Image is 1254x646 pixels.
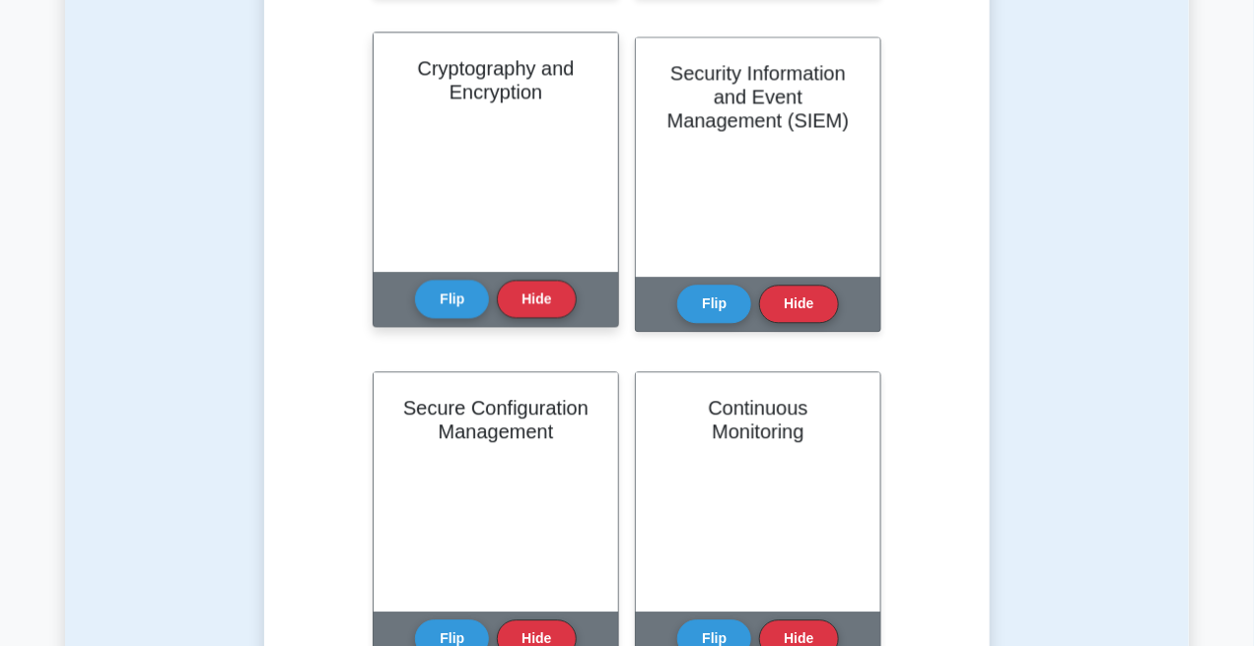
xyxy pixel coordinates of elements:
h2: Cryptography and Encryption [397,56,594,103]
button: Hide [759,285,838,323]
h2: Secure Configuration Management [397,396,594,443]
h2: Continuous Monitoring [660,396,857,443]
h2: Security Information and Event Management (SIEM) [660,61,857,132]
button: Flip [677,285,751,323]
button: Flip [415,280,489,318]
button: Hide [497,280,576,318]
